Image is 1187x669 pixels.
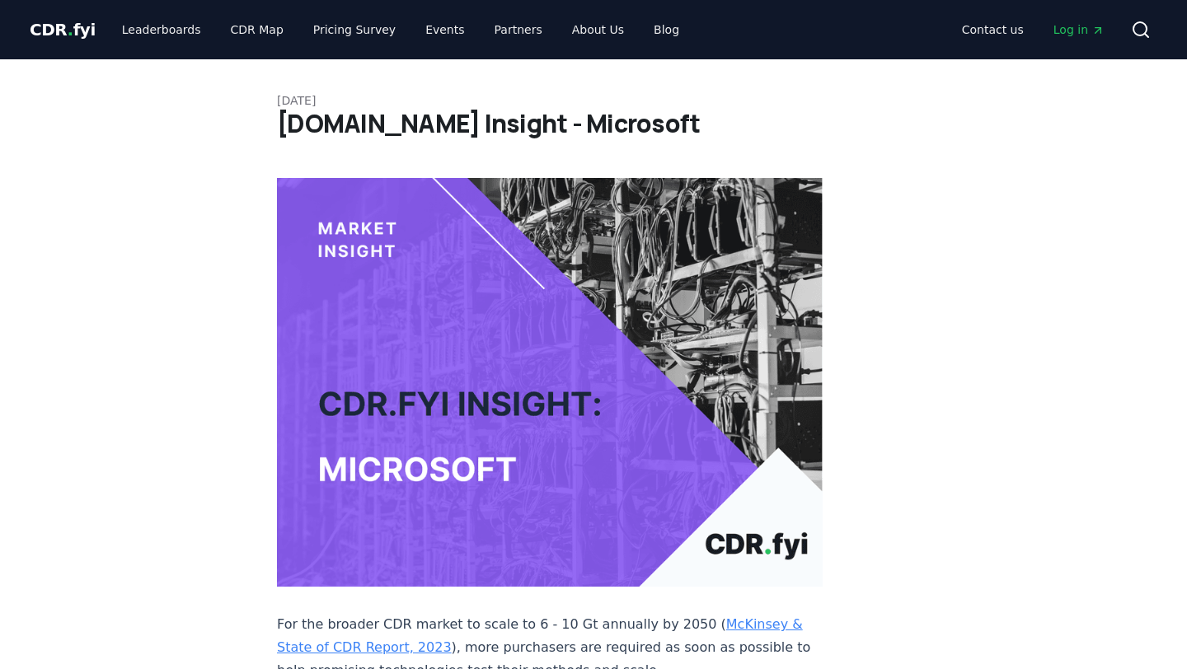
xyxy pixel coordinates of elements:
[640,15,692,44] a: Blog
[412,15,477,44] a: Events
[109,15,214,44] a: Leaderboards
[1040,15,1118,44] a: Log in
[1053,21,1105,38] span: Log in
[277,92,910,109] p: [DATE]
[949,15,1037,44] a: Contact us
[559,15,637,44] a: About Us
[277,109,910,138] h1: [DOMAIN_NAME] Insight - Microsoft
[30,20,96,40] span: CDR fyi
[109,15,692,44] nav: Main
[68,20,73,40] span: .
[30,18,96,41] a: CDR.fyi
[218,15,297,44] a: CDR Map
[949,15,1118,44] nav: Main
[481,15,556,44] a: Partners
[300,15,409,44] a: Pricing Survey
[277,178,823,587] img: blog post image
